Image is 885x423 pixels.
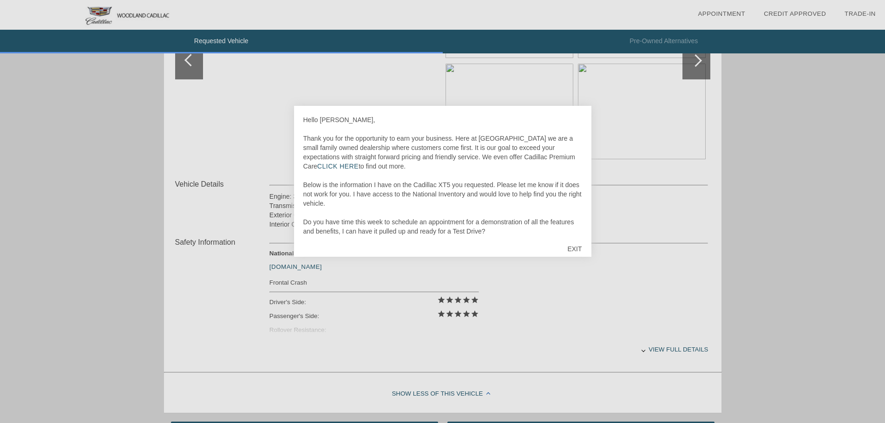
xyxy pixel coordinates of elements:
a: Credit Approved [764,10,826,17]
a: CLICK HERE [317,163,359,170]
div: Hello [PERSON_NAME], Thank you for the opportunity to earn your business. Here at [GEOGRAPHIC_DAT... [303,115,582,236]
div: EXIT [558,235,591,263]
a: Appointment [698,10,745,17]
a: Trade-In [845,10,876,17]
